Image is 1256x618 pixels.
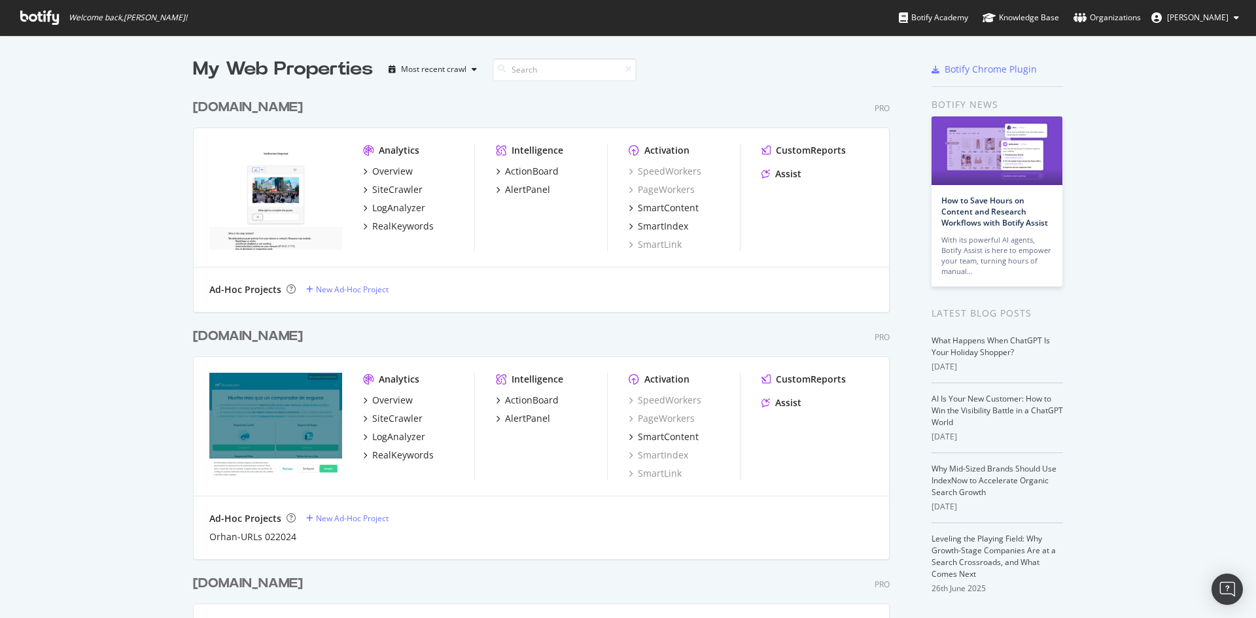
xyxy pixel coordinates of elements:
div: Analytics [379,144,419,157]
div: SmartContent [638,201,699,215]
div: LogAnalyzer [372,201,425,215]
span: Welcome back, [PERSON_NAME] ! [69,12,187,23]
a: Overview [363,165,413,178]
div: New Ad-Hoc Project [316,513,389,524]
div: Most recent crawl [401,65,466,73]
div: Overview [372,394,413,407]
div: RealKeywords [372,449,434,462]
div: Activation [644,144,689,157]
a: Assist [761,167,801,180]
a: SiteCrawler [363,412,423,425]
a: SiteCrawler [363,183,423,196]
a: LogAnalyzer [363,201,425,215]
div: Knowledge Base [983,11,1059,24]
a: RealKeywords [363,220,434,233]
a: Leveling the Playing Field: Why Growth-Stage Companies Are at a Search Crossroads, and What Comes... [932,533,1056,579]
div: CustomReports [776,144,846,157]
div: ActionBoard [505,394,559,407]
a: SmartLink [629,467,682,480]
button: [PERSON_NAME] [1141,7,1249,28]
a: RealKeywords [363,449,434,462]
a: SpeedWorkers [629,165,701,178]
div: LogAnalyzer [372,430,425,443]
div: Botify Academy [899,11,968,24]
a: CustomReports [761,373,846,386]
div: Intelligence [512,373,563,386]
a: SmartLink [629,238,682,251]
div: Analytics [379,373,419,386]
div: Intelligence [512,144,563,157]
div: New Ad-Hoc Project [316,284,389,295]
div: SmartContent [638,430,699,443]
a: SmartIndex [629,449,688,462]
div: Pro [875,579,890,590]
a: AlertPanel [496,183,550,196]
button: Most recent crawl [383,59,482,80]
a: [DOMAIN_NAME] [193,98,308,117]
a: PageWorkers [629,183,695,196]
div: Overview [372,165,413,178]
div: Pro [875,332,890,343]
div: CustomReports [776,373,846,386]
a: Botify Chrome Plugin [932,63,1037,76]
a: Overview [363,394,413,407]
a: What Happens When ChatGPT Is Your Holiday Shopper? [932,335,1050,358]
div: Organizations [1073,11,1141,24]
a: Why Mid-Sized Brands Should Use IndexNow to Accelerate Organic Search Growth [932,463,1056,498]
div: AlertPanel [505,183,550,196]
div: Assist [775,396,801,409]
div: Activation [644,373,689,386]
input: Search [493,58,637,81]
div: Assist [775,167,801,180]
div: Botify Chrome Plugin [945,63,1037,76]
a: New Ad-Hoc Project [306,513,389,524]
a: ActionBoard [496,394,559,407]
div: [DOMAIN_NAME] [193,98,303,117]
div: SiteCrawler [372,412,423,425]
a: How to Save Hours on Content and Research Workflows with Botify Assist [941,195,1048,228]
img: rastreator.com [209,373,342,479]
a: [DOMAIN_NAME] [193,327,308,346]
a: Assist [761,396,801,409]
a: SpeedWorkers [629,394,701,407]
a: AI Is Your New Customer: How to Win the Visibility Battle in a ChatGPT World [932,393,1063,428]
div: Ad-Hoc Projects [209,512,281,525]
a: LogAnalyzer [363,430,425,443]
a: SmartIndex [629,220,688,233]
span: Marta Plaza [1167,12,1229,23]
div: [DATE] [932,431,1063,443]
img: How to Save Hours on Content and Research Workflows with Botify Assist [932,116,1062,185]
div: [DATE] [932,361,1063,373]
div: Latest Blog Posts [932,306,1063,320]
div: Pro [875,103,890,114]
div: My Web Properties [193,56,373,82]
div: With its powerful AI agents, Botify Assist is here to empower your team, turning hours of manual… [941,235,1053,277]
a: CustomReports [761,144,846,157]
img: sostariffe.it [209,144,342,250]
div: Botify news [932,97,1063,112]
a: New Ad-Hoc Project [306,284,389,295]
a: SmartContent [629,201,699,215]
a: PageWorkers [629,412,695,425]
a: SmartContent [629,430,699,443]
div: SmartIndex [638,220,688,233]
div: SiteCrawler [372,183,423,196]
div: AlertPanel [505,412,550,425]
a: Orhan-URLs 022024 [209,530,296,543]
div: [DATE] [932,501,1063,513]
div: [DOMAIN_NAME] [193,574,303,593]
div: RealKeywords [372,220,434,233]
div: [DOMAIN_NAME] [193,327,303,346]
div: Open Intercom Messenger [1212,574,1243,605]
div: ActionBoard [505,165,559,178]
a: AlertPanel [496,412,550,425]
a: ActionBoard [496,165,559,178]
div: 26th June 2025 [932,583,1063,594]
